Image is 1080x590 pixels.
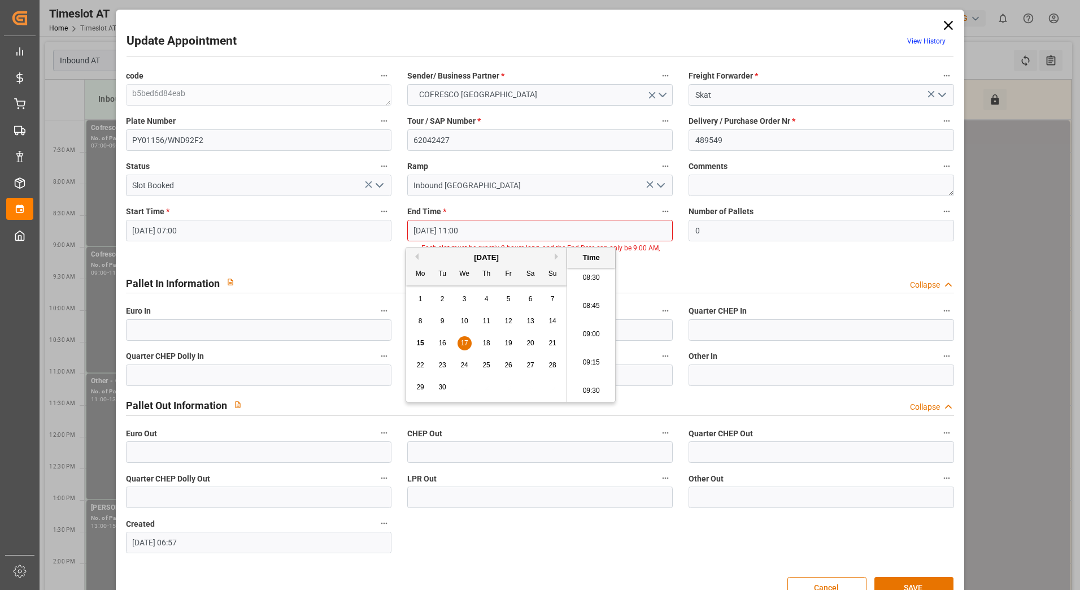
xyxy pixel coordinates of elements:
button: Ramp [658,159,673,173]
span: Ramp [407,160,428,172]
button: Freight Forwarder * [939,68,954,83]
div: Choose Thursday, September 25th, 2025 [480,358,494,372]
span: 14 [548,317,556,325]
button: open menu [652,177,669,194]
span: 25 [482,361,490,369]
div: We [458,267,472,281]
button: Previous Month [412,253,419,260]
span: 2 [441,295,445,303]
button: Comments [939,159,954,173]
li: 08:45 [567,292,615,320]
button: Quarter CHEP In [939,303,954,318]
span: 8 [419,317,423,325]
button: open menu [370,177,387,194]
div: Choose Tuesday, September 23rd, 2025 [436,358,450,372]
a: View History [907,37,946,45]
button: Other Out [939,471,954,485]
div: Mo [413,267,428,281]
div: Choose Thursday, September 18th, 2025 [480,336,494,350]
button: End Time * [658,204,673,219]
div: Choose Wednesday, September 10th, 2025 [458,314,472,328]
span: 29 [416,383,424,391]
li: Each slot must be exactly 2 hours long, and the End Date can only be 9:00 AM, 11:00 AM, 1:00 PM, ... [421,243,663,263]
span: End Time [407,206,446,218]
input: Select Freight Forwarder [689,84,954,106]
button: Created [377,516,391,531]
span: 27 [526,361,534,369]
div: Choose Saturday, September 13th, 2025 [524,314,538,328]
div: Choose Monday, September 22nd, 2025 [413,358,428,372]
button: code [377,68,391,83]
button: Quarter CHEP Out [939,426,954,440]
button: View description [227,394,249,415]
button: open menu [407,84,673,106]
div: Choose Saturday, September 6th, 2025 [524,292,538,306]
button: Other In [939,349,954,363]
span: Created [126,518,155,530]
div: Choose Sunday, September 28th, 2025 [546,358,560,372]
span: 5 [507,295,511,303]
span: Comments [689,160,728,172]
span: 3 [463,295,467,303]
div: Collapse [910,279,940,291]
input: DD-MM-YYYY HH:MM [126,532,391,553]
span: COFRESCO [GEOGRAPHIC_DATA] [413,89,543,101]
div: Choose Friday, September 12th, 2025 [502,314,516,328]
button: Start Time * [377,204,391,219]
div: Tu [436,267,450,281]
textarea: b5bed6d84eab [126,84,391,106]
div: Choose Sunday, September 14th, 2025 [546,314,560,328]
span: 24 [460,361,468,369]
input: DD-MM-YYYY HH:MM [126,220,391,241]
div: Choose Monday, September 1st, 2025 [413,292,428,306]
div: Choose Friday, September 26th, 2025 [502,358,516,372]
div: Choose Monday, September 8th, 2025 [413,314,428,328]
span: Quarter CHEP Dolly Out [126,473,210,485]
div: Fr [502,267,516,281]
div: Choose Monday, September 29th, 2025 [413,380,428,394]
span: Euro Out [126,428,157,440]
span: 17 [460,339,468,347]
input: Type to search/select [126,175,391,196]
li: 09:00 [567,320,615,349]
div: Sa [524,267,538,281]
div: Collapse [910,401,940,413]
span: Delivery / Purchase Order Nr [689,115,795,127]
span: 26 [504,361,512,369]
div: Time [570,252,612,263]
span: 4 [485,295,489,303]
button: LPR Out [658,471,673,485]
li: 09:30 [567,377,615,405]
span: 21 [548,339,556,347]
span: 11 [482,317,490,325]
span: Other Out [689,473,724,485]
button: CHEP In [658,303,673,318]
span: 7 [551,295,555,303]
span: 22 [416,361,424,369]
span: 13 [526,317,534,325]
div: Choose Thursday, September 4th, 2025 [480,292,494,306]
div: Choose Wednesday, September 24th, 2025 [458,358,472,372]
div: month 2025-09 [410,288,564,398]
div: Choose Saturday, September 20th, 2025 [524,336,538,350]
div: Choose Friday, September 5th, 2025 [502,292,516,306]
span: Number of Pallets [689,206,754,218]
button: Sender/ Business Partner * [658,68,673,83]
span: Quarter CHEP Out [689,428,753,440]
span: Quarter CHEP Dolly In [126,350,204,362]
button: Quarter CHEP Dolly In [377,349,391,363]
span: 18 [482,339,490,347]
span: 19 [504,339,512,347]
button: open menu [933,86,950,104]
div: Choose Monday, September 15th, 2025 [413,336,428,350]
button: Euro Out [377,426,391,440]
input: Type to search/select [407,175,673,196]
span: 10 [460,317,468,325]
span: 16 [438,339,446,347]
div: Choose Saturday, September 27th, 2025 [524,358,538,372]
span: Freight Forwarder [689,70,758,82]
h2: Update Appointment [127,32,237,50]
button: Delivery / Purchase Order Nr * [939,114,954,128]
div: Choose Tuesday, September 9th, 2025 [436,314,450,328]
span: 9 [441,317,445,325]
